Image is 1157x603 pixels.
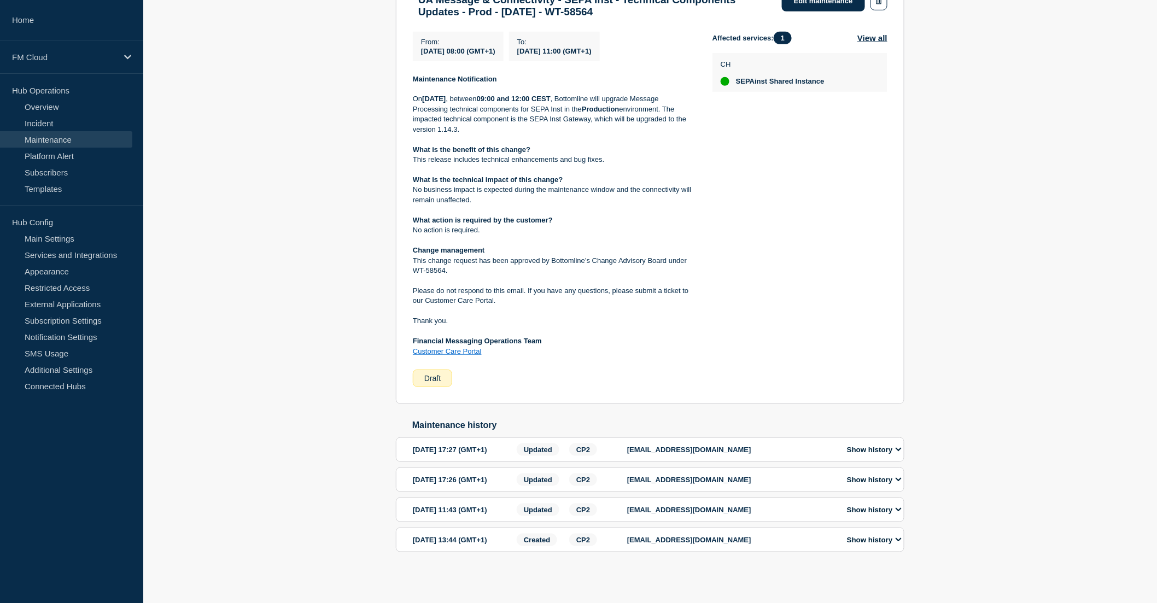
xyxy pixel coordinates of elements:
p: From : [421,38,495,46]
p: [EMAIL_ADDRESS][DOMAIN_NAME] [627,476,835,484]
span: Affected services: [712,32,797,44]
div: [DATE] 13:44 (GMT+1) [413,534,513,546]
strong: What is the technical impact of this change? [413,175,563,184]
p: This change request has been approved by Bottomline’s Change Advisory Board under WT-58564. [413,256,695,276]
button: View all [857,32,887,44]
button: Show history [844,475,905,484]
button: Show history [844,535,905,545]
p: [EMAIL_ADDRESS][DOMAIN_NAME] [627,506,835,514]
strong: Financial Messaging Operations Team [413,337,542,345]
p: This release includes technical enhancements and bug fixes. [413,155,695,165]
span: Updated [517,504,559,516]
button: Show history [844,505,905,514]
p: [EMAIL_ADDRESS][DOMAIN_NAME] [627,446,835,454]
div: [DATE] 17:27 (GMT+1) [413,443,513,456]
span: Updated [517,443,559,456]
p: No action is required. [413,225,695,235]
strong: Production [582,105,620,113]
p: Thank you. [413,316,695,326]
div: [DATE] 17:26 (GMT+1) [413,473,513,486]
div: [DATE] 11:43 (GMT+1) [413,504,513,516]
div: Draft [413,370,452,387]
span: [DATE] 11:00 (GMT+1) [517,47,592,55]
span: Updated [517,473,559,486]
span: Created [517,534,557,546]
p: On , between , Bottomline will upgrade Message Processing technical components for SEPA Inst in t... [413,94,695,134]
span: 1 [774,32,792,44]
strong: [DATE] [422,95,446,103]
button: Show history [844,445,905,454]
strong: What is the benefit of this change? [413,145,530,154]
strong: Change management [413,246,484,254]
a: Customer Care Portal [413,347,482,355]
span: CP2 [569,473,597,486]
p: FM Cloud [12,52,117,62]
span: CP2 [569,443,597,456]
h2: Maintenance history [412,420,904,430]
p: No business impact is expected during the maintenance window and the connectivity will remain una... [413,185,695,205]
strong: Maintenance Notification [413,75,497,83]
span: CP2 [569,504,597,516]
span: CP2 [569,534,597,546]
p: [EMAIL_ADDRESS][DOMAIN_NAME] [627,536,835,544]
p: Please do not respond to this email. If you have any questions, please submit a ticket to our Cus... [413,286,695,306]
span: SEPAinst Shared Instance [736,77,825,86]
p: To : [517,38,592,46]
span: [DATE] 08:00 (GMT+1) [421,47,495,55]
p: CH [721,60,825,68]
strong: 09:00 and 12:00 CEST [477,95,551,103]
div: up [721,77,729,86]
strong: What action is required by the customer? [413,216,553,224]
